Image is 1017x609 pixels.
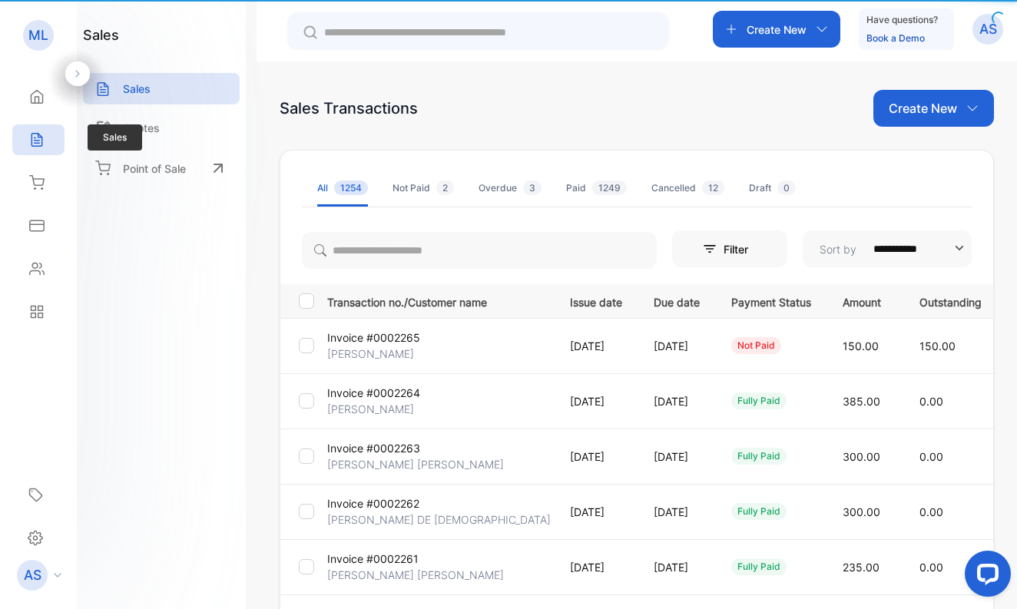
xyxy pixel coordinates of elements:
p: [DATE] [570,559,622,575]
button: Create New [873,90,994,127]
iframe: LiveChat chat widget [952,544,1017,609]
p: Create New [889,99,957,117]
div: Not Paid [393,181,454,195]
p: [PERSON_NAME] [327,401,414,417]
h1: sales [83,25,119,45]
div: Paid [566,181,627,195]
p: Quotes [123,120,160,136]
span: 300.00 [843,450,880,463]
span: 0.00 [919,505,943,518]
span: 385.00 [843,395,880,408]
div: fully paid [731,448,787,465]
p: Create New [747,22,807,38]
span: 300.00 [843,505,880,518]
span: 3 [523,180,542,195]
p: Transaction no./Customer name [327,291,551,310]
p: [PERSON_NAME] DE [DEMOGRAPHIC_DATA] [327,511,551,528]
button: Sort by [803,230,972,267]
a: Book a Demo [866,32,925,44]
p: [DATE] [654,559,700,575]
p: [PERSON_NAME] [327,346,414,362]
button: Create New [713,11,840,48]
p: Invoice #0002263 [327,440,420,456]
span: 0.00 [919,561,943,574]
span: 150.00 [919,339,956,352]
p: Invoice #0002262 [327,495,419,511]
div: fully paid [731,503,787,520]
p: [DATE] [570,448,622,465]
div: All [317,181,368,195]
div: Sales Transactions [280,97,418,120]
p: Payment Status [731,291,811,310]
span: 2 [436,180,454,195]
p: Issue date [570,291,622,310]
span: 1254 [334,180,368,195]
span: 150.00 [843,339,879,352]
div: fully paid [731,558,787,575]
p: AS [979,19,997,39]
span: Sales [88,124,142,151]
span: 12 [702,180,724,195]
a: Sales [83,73,240,104]
div: not paid [731,337,781,354]
p: [DATE] [654,338,700,354]
div: Cancelled [651,181,724,195]
p: Have questions? [866,12,938,28]
button: AS [972,11,1003,48]
div: Draft [749,181,796,195]
p: Outstanding [919,291,982,310]
p: ML [28,25,48,45]
span: 0.00 [919,395,943,408]
p: Due date [654,291,700,310]
a: Point of Sale [83,151,240,185]
span: 0.00 [919,450,943,463]
div: Overdue [479,181,542,195]
p: Invoice #0002265 [327,329,420,346]
div: fully paid [731,392,787,409]
p: AS [24,565,41,585]
p: [DATE] [654,448,700,465]
p: Sales [123,81,151,97]
p: Invoice #0002264 [327,385,420,401]
p: Amount [843,291,888,310]
p: [DATE] [654,393,700,409]
p: [PERSON_NAME] [PERSON_NAME] [327,456,504,472]
p: Sort by [820,241,856,257]
a: Quotes [83,112,240,144]
p: Point of Sale [123,161,186,177]
span: 0 [777,180,796,195]
p: Invoice #0002261 [327,551,419,567]
p: [DATE] [570,338,622,354]
p: [PERSON_NAME] [PERSON_NAME] [327,567,504,583]
p: [DATE] [570,393,622,409]
span: 1249 [592,180,627,195]
p: [DATE] [570,504,622,520]
span: 235.00 [843,561,880,574]
p: [DATE] [654,504,700,520]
